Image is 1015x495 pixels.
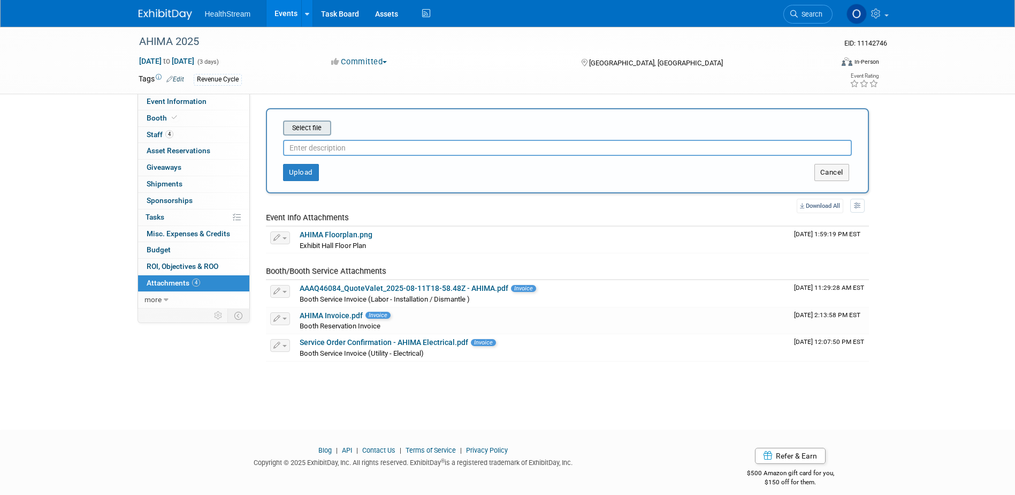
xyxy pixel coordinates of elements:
div: $500 Amazon gift card for you, [704,462,877,486]
a: Search [783,5,833,24]
span: Upload Timestamp [794,230,860,238]
span: HealthStream [205,10,251,18]
td: Personalize Event Tab Strip [209,309,228,322]
span: Invoice [511,285,536,292]
a: AHIMA Invoice.pdf [300,311,363,320]
span: Giveaways [147,163,181,171]
span: [GEOGRAPHIC_DATA], [GEOGRAPHIC_DATA] [589,59,723,67]
span: 4 [165,130,173,138]
a: Privacy Policy [466,446,508,454]
a: Asset Reservations [138,143,249,159]
span: [DATE] [DATE] [139,56,195,66]
span: Upload Timestamp [794,338,864,346]
span: Upload Timestamp [794,311,860,319]
div: Copyright © 2025 ExhibitDay, Inc. All rights reserved. ExhibitDay is a registered trademark of Ex... [139,455,689,468]
span: Booth Reservation Invoice [300,322,380,330]
span: Event Information [147,97,207,106]
span: Booth Service Invoice (Utility - Electrical) [300,349,424,357]
i: Booth reservation complete [172,115,177,121]
a: Refer & Earn [755,448,826,464]
span: Staff [147,130,173,139]
span: to [162,57,172,65]
a: more [138,292,249,308]
a: Tasks [138,209,249,226]
a: Terms of Service [406,446,456,454]
a: Booth [138,110,249,126]
span: Attachments [147,279,200,287]
input: Enter description [283,140,852,156]
span: | [457,446,464,454]
a: AAAQ46084_QuoteValet_2025-08-11T18-58.48Z - AHIMA.pdf [300,284,508,292]
span: Upload Timestamp [794,284,864,291]
div: In-Person [854,58,879,66]
span: (3 days) [196,58,219,65]
a: Budget [138,242,249,258]
span: Invoice [365,312,391,319]
span: | [354,446,361,454]
span: Sponsorships [147,196,193,205]
a: AHIMA Floorplan.png [300,230,372,239]
a: Blog [318,446,332,454]
span: Invoice [471,339,496,346]
a: Misc. Expenses & Credits [138,226,249,242]
span: Booth Service Invoice (Labor - Installation / Dismantle ) [300,295,470,303]
button: Cancel [814,164,849,181]
span: Event Info Attachments [266,213,349,222]
span: Asset Reservations [147,146,210,155]
td: Upload Timestamp [790,280,869,307]
span: Event ID: 11142746 [844,39,887,47]
button: Committed [327,56,391,67]
div: AHIMA 2025 [135,32,816,51]
a: Sponsorships [138,193,249,209]
span: Misc. Expenses & Credits [147,229,230,238]
span: Budget [147,245,171,254]
span: Tasks [146,213,164,221]
span: 4 [192,279,200,287]
td: Upload Timestamp [790,334,869,361]
a: Edit [166,76,184,83]
span: Shipments [147,179,182,188]
td: Upload Timestamp [790,227,869,253]
span: Exhibit Hall Floor Plan [300,242,366,250]
div: $150 off for them. [704,478,877,487]
a: API [342,446,352,454]
button: Upload [283,164,319,181]
a: Shipments [138,176,249,192]
a: Download All [797,199,843,213]
span: | [397,446,404,454]
span: more [144,295,162,304]
a: Attachments4 [138,275,249,291]
span: Booth/Booth Service Attachments [266,266,386,276]
a: Service Order Confirmation - AHIMA Electrical.pdf [300,338,468,347]
a: Event Information [138,94,249,110]
div: Event Rating [850,73,879,79]
span: | [333,446,340,454]
td: Upload Timestamp [790,307,869,334]
a: Staff4 [138,127,249,143]
span: Search [798,10,822,18]
a: Giveaways [138,160,249,176]
td: Toggle Event Tabs [227,309,249,322]
sup: ® [441,458,445,464]
img: ExhibitDay [139,9,192,20]
a: Contact Us [362,446,395,454]
span: Booth [147,114,179,122]
img: Format-Inperson.png [842,57,852,66]
img: Olivia Christopher [846,4,867,24]
a: ROI, Objectives & ROO [138,259,249,275]
td: Tags [139,73,184,86]
div: Event Format [769,56,880,72]
div: Revenue Cycle [194,74,242,85]
span: ROI, Objectives & ROO [147,262,218,271]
